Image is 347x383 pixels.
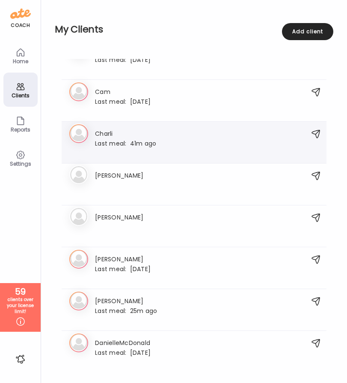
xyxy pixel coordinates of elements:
div: [DATE] [95,97,151,105]
h3: DanielleMcDonald [95,338,151,347]
div: [DATE] [95,348,151,356]
div: Home [5,58,36,64]
div: Reports [5,127,36,132]
h3: [PERSON_NAME] [95,170,143,179]
span: Last meal: [95,348,130,357]
div: Add client [282,23,333,40]
div: [DATE] [95,265,151,272]
div: coach [11,22,30,29]
div: Settings [5,161,36,167]
h2: My Clients [55,23,333,36]
div: 59 [3,287,38,297]
img: ate [10,7,31,20]
span: Last meal: [95,139,130,148]
h3: [PERSON_NAME] [95,254,151,263]
span: Last meal: [95,265,130,274]
span: Last meal: [95,56,130,64]
h3: [PERSON_NAME] [95,296,157,305]
div: clients over your license limit! [3,297,38,315]
span: Last meal: [95,97,130,106]
div: 25m ago [95,307,157,314]
h3: Charli [95,129,156,137]
div: Clients [5,93,36,98]
div: 41m ago [95,139,156,147]
h3: Cam [95,87,151,96]
div: [DATE] [95,56,151,63]
span: Last meal: [95,307,130,316]
h3: [PERSON_NAME] [95,212,143,221]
